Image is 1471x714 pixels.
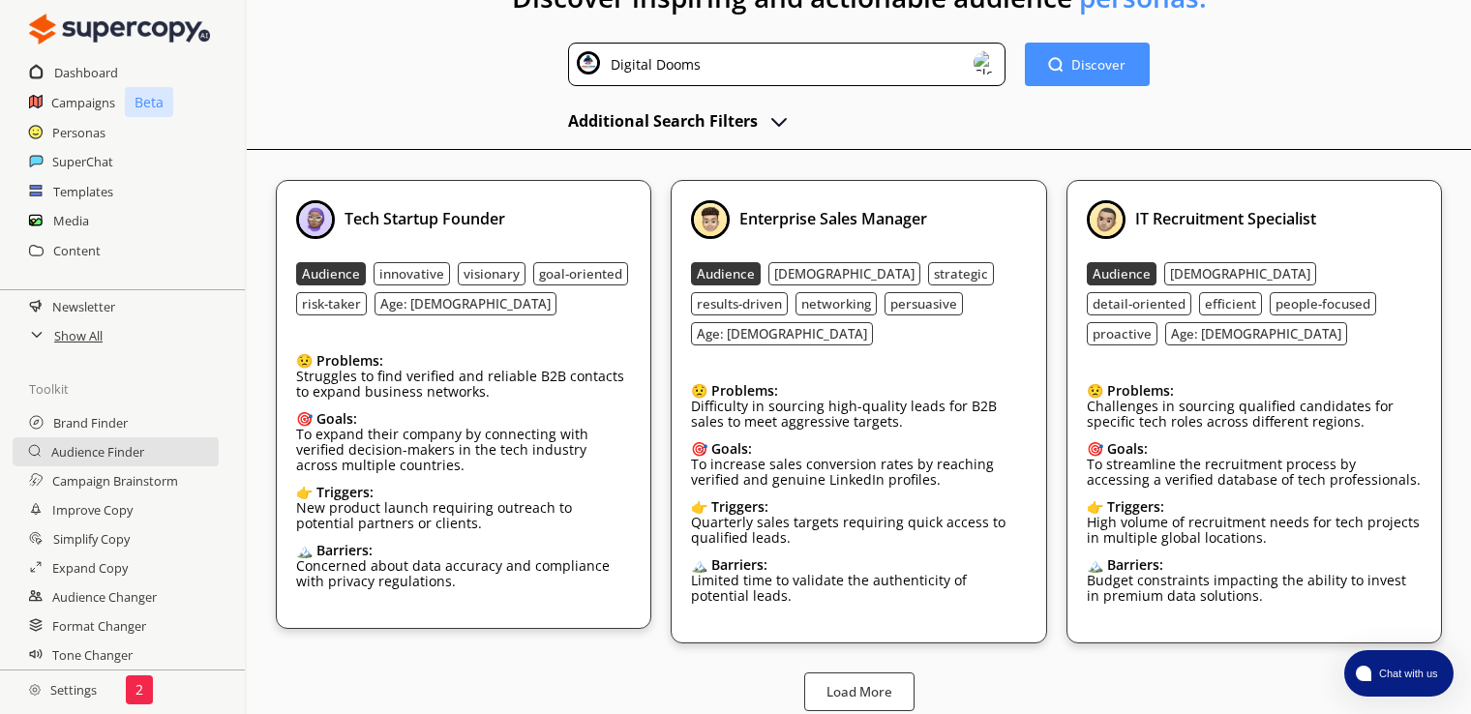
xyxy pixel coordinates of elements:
[135,682,143,698] p: 2
[316,409,357,428] b: Goals:
[1093,265,1151,283] b: Audience
[316,541,373,559] b: Barriers:
[296,411,631,427] div: 🎯
[29,10,210,48] img: Close
[1087,441,1422,457] div: 🎯
[1071,56,1126,74] b: Discover
[691,573,1026,604] p: Limited time to validate the authenticity of potential leads.
[1170,265,1310,283] b: [DEMOGRAPHIC_DATA]
[296,292,367,315] button: risk-taker
[1087,515,1422,546] p: High volume of recruitment needs for tech projects in multiple global locations.
[51,437,144,466] a: Audience Finder
[53,236,101,265] a: Content
[691,399,1026,430] p: Difficulty in sourcing high-quality leads for B2B sales to meet aggressive targets.
[697,325,867,342] b: Age: [DEMOGRAPHIC_DATA]
[1371,666,1442,681] span: Chat with us
[1087,383,1422,399] div: 😟
[302,265,360,283] b: Audience
[1344,650,1454,697] button: atlas-launcher
[54,321,103,350] a: Show All
[379,265,444,283] b: innovative
[374,262,450,285] button: innovative
[52,147,113,176] a: SuperChat
[52,466,178,495] a: Campaign Brainstorm
[691,262,761,285] button: Audience
[1107,497,1164,516] b: Triggers:
[691,457,1026,488] p: To increase sales conversion rates by reaching verified and genuine LinkedIn profiles.
[53,206,89,235] a: Media
[539,265,622,283] b: goal-oriented
[604,51,701,77] div: Digital Dooms
[1087,399,1422,430] p: Challenges in sourcing qualified candidates for specific tech roles across different regions.
[568,106,758,135] h2: Additional Search Filters
[52,118,105,147] h2: Personas
[691,557,1026,573] div: 🏔️
[1270,292,1376,315] button: people-focused
[296,369,631,400] p: Struggles to find verified and reliable B2B contacts to expand business networks.
[464,265,520,283] b: visionary
[1087,292,1191,315] button: detail-oriented
[796,292,877,315] button: networking
[533,262,628,285] button: goal-oriented
[458,262,525,285] button: visionary
[885,292,963,315] button: persuasive
[691,441,1026,457] div: 🎯
[974,51,997,74] img: Close
[52,611,146,640] a: Format Changer
[52,553,128,582] h2: Expand Copy
[52,292,115,321] a: Newsletter
[568,106,791,135] button: advanced-inputs
[1135,208,1316,229] b: IT Recruitment Specialist
[1164,262,1316,285] button: [DEMOGRAPHIC_DATA]
[826,683,892,700] b: Load More
[1107,381,1174,400] b: Problems:
[711,497,768,516] b: Triggers:
[1205,295,1256,312] b: efficient
[1276,295,1370,312] b: people-focused
[801,295,871,312] b: networking
[1087,322,1157,345] button: proactive
[768,262,920,285] button: [DEMOGRAPHIC_DATA]
[711,381,778,400] b: Problems:
[52,582,157,611] a: Audience Changer
[1165,322,1347,345] button: Age: [DEMOGRAPHIC_DATA]
[52,640,133,669] a: Tone Changer
[1087,499,1422,515] div: 👉
[711,555,767,574] b: Barriers:
[53,524,130,553] h2: Simplify Copy
[767,109,791,133] img: Open
[1093,325,1152,342] b: proactive
[53,408,128,437] h2: Brand Finder
[691,383,1026,399] div: 😟
[296,500,631,531] p: New product launch requiring outreach to potential partners or clients.
[577,51,600,74] img: Close
[697,265,755,283] b: Audience
[1087,457,1422,488] p: To streamline the recruitment process by accessing a verified database of tech professionals.
[51,88,115,117] a: Campaigns
[54,58,118,87] a: Dashboard
[53,177,113,206] a: Templates
[691,515,1026,546] p: Quarterly sales targets requiring quick access to qualified leads.
[29,684,41,696] img: Close
[345,208,505,229] b: Tech Startup Founder
[691,292,788,315] button: results-driven
[697,295,782,312] b: results-driven
[1171,325,1341,342] b: Age: [DEMOGRAPHIC_DATA]
[1107,439,1148,458] b: Goals:
[1025,43,1150,86] button: Discover
[711,439,752,458] b: Goals:
[774,265,915,283] b: [DEMOGRAPHIC_DATA]
[691,200,730,239] img: Profile Picture
[1087,200,1126,239] img: Profile Picture
[316,351,383,370] b: Problems:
